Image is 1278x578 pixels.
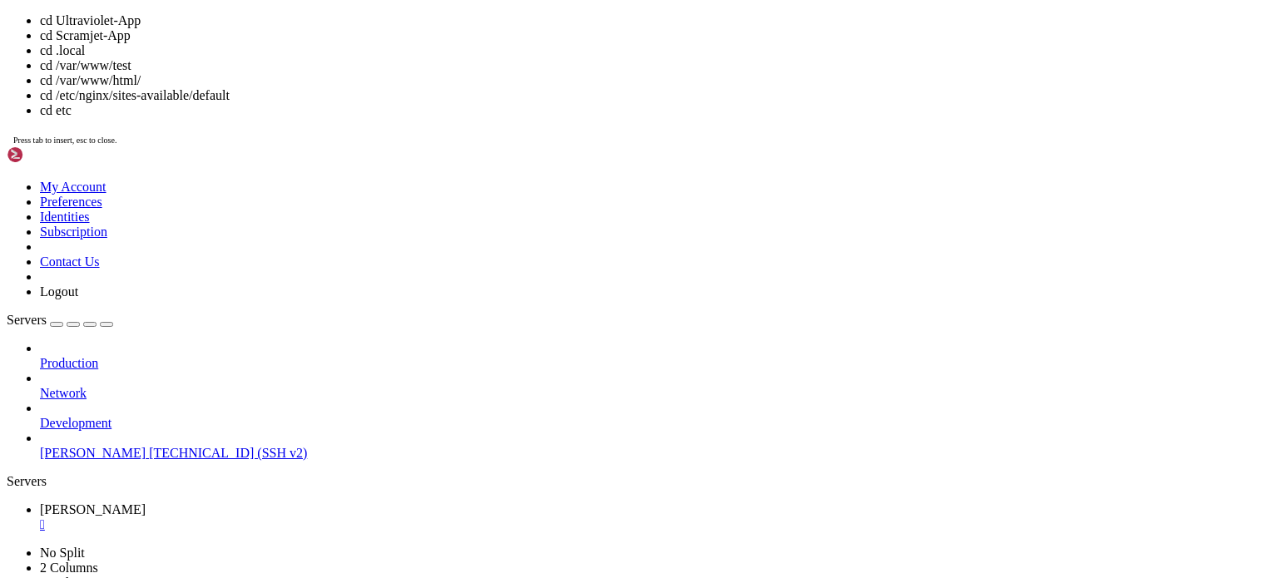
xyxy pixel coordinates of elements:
[7,474,1271,489] div: Servers
[7,146,102,163] img: Shellngn
[7,313,47,327] span: Servers
[40,446,1271,461] a: [PERSON_NAME] [TECHNICAL_ID] (SSH v2)
[40,284,78,299] a: Logout
[40,502,146,516] span: [PERSON_NAME]
[40,103,1271,118] li: cd etc
[40,195,102,209] a: Preferences
[40,43,1271,58] li: cd .local
[40,356,98,370] span: Production
[40,561,98,575] a: 2 Columns
[7,7,1060,22] x-row: root@vmi2774997:~# cd
[40,416,111,430] span: Development
[40,28,1271,43] li: cd Scramjet-App
[40,386,87,400] span: Network
[40,371,1271,401] li: Network
[40,546,85,560] a: No Split
[40,210,90,224] a: Identities
[40,58,1271,73] li: cd /var/www/test
[13,136,116,145] span: Press tab to insert, esc to close.
[40,73,1271,88] li: cd /var/www/html/
[40,356,1271,371] a: Production
[40,502,1271,532] a: josh
[40,254,100,269] a: Contact Us
[40,341,1271,371] li: Production
[40,517,1271,532] a: 
[149,446,307,460] span: [TECHNICAL_ID] (SSH v2)
[40,88,1271,103] li: cd /etc/nginx/sites-available/default
[40,13,1271,28] li: cd Ultraviolet-App
[161,7,167,22] div: (22, 0)
[7,313,113,327] a: Servers
[40,446,146,460] span: [PERSON_NAME]
[40,386,1271,401] a: Network
[40,180,106,194] a: My Account
[40,401,1271,431] li: Development
[40,431,1271,461] li: [PERSON_NAME] [TECHNICAL_ID] (SSH v2)
[40,225,107,239] a: Subscription
[40,416,1271,431] a: Development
